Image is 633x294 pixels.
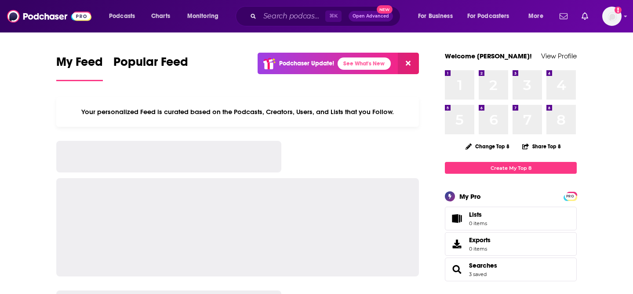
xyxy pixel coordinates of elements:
span: Podcasts [109,10,135,22]
span: Lists [448,212,466,225]
span: For Podcasters [467,10,509,22]
input: Search podcasts, credits, & more... [260,9,325,23]
span: More [528,10,543,22]
svg: Add a profile image [615,7,622,14]
a: Charts [146,9,175,23]
span: Monitoring [187,10,218,22]
span: Searches [445,258,577,281]
div: Search podcasts, credits, & more... [244,6,409,26]
span: Popular Feed [113,54,188,75]
span: Exports [448,238,466,250]
a: Welcome [PERSON_NAME]! [445,52,532,60]
span: Open Advanced [353,14,389,18]
button: Show profile menu [602,7,622,26]
a: See What's New [338,57,391,70]
button: Open AdvancedNew [349,11,393,22]
span: My Feed [56,54,103,75]
a: Show notifications dropdown [556,9,571,24]
span: New [377,5,393,14]
span: Charts [151,10,170,22]
div: Your personalized Feed is curated based on the Podcasts, Creators, Users, and Lists that you Follow. [56,97,419,127]
span: Exports [469,236,491,244]
a: My Feed [56,54,103,81]
a: Searches [448,263,466,276]
span: 0 items [469,246,491,252]
div: My Pro [459,192,481,201]
span: Lists [469,211,487,219]
a: View Profile [541,52,577,60]
a: Lists [445,207,577,230]
p: Podchaser Update! [279,60,334,67]
button: open menu [181,9,230,23]
button: Share Top 8 [522,138,561,155]
span: Logged in as WachsmanSG [602,7,622,26]
a: PRO [565,193,575,199]
button: open menu [103,9,146,23]
a: Show notifications dropdown [578,9,592,24]
img: Podchaser - Follow, Share and Rate Podcasts [7,8,91,25]
span: Lists [469,211,482,219]
span: 0 items [469,220,487,226]
a: Popular Feed [113,54,188,81]
button: Change Top 8 [460,141,515,152]
span: ⌘ K [325,11,342,22]
button: open menu [412,9,464,23]
button: open menu [462,9,522,23]
a: 3 saved [469,271,487,277]
a: Exports [445,232,577,256]
a: Searches [469,262,497,269]
img: User Profile [602,7,622,26]
span: For Business [418,10,453,22]
a: Create My Top 8 [445,162,577,174]
button: open menu [522,9,554,23]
